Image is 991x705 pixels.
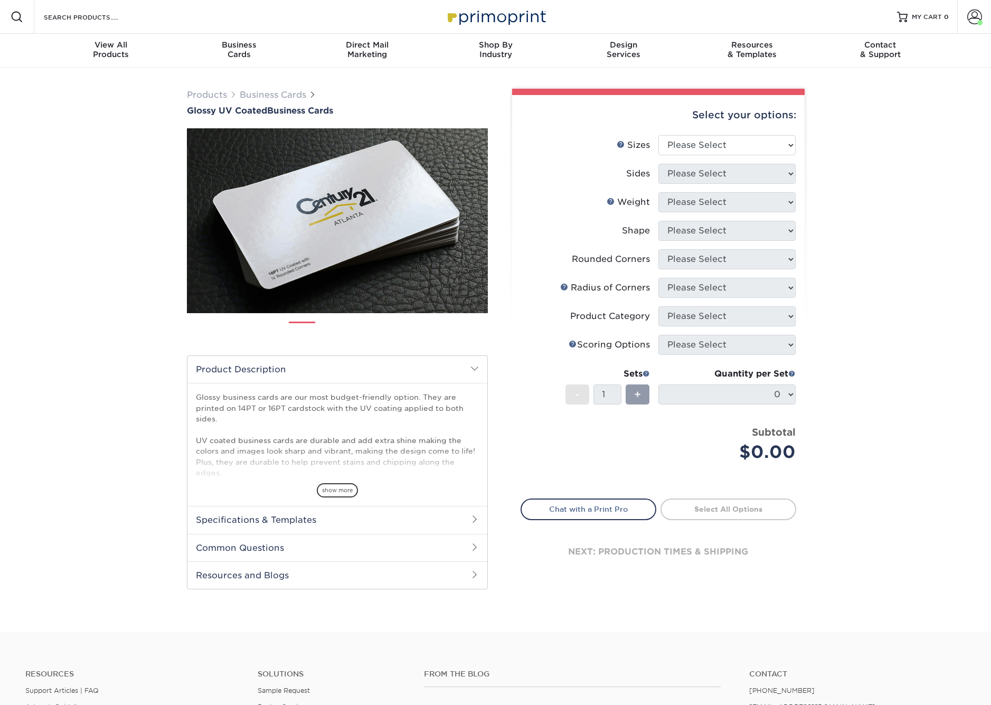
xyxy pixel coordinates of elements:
[752,426,796,438] strong: Subtotal
[443,5,549,28] img: Primoprint
[816,40,945,50] span: Contact
[688,40,816,59] div: & Templates
[187,106,267,116] span: Glossy UV Coated
[47,34,175,68] a: View AllProducts
[196,392,479,532] p: Glossy business cards are our most budget-friendly option. They are printed on 14PT or 16PT cards...
[431,40,560,59] div: Industry
[303,40,431,50] span: Direct Mail
[25,687,99,694] a: Support Articles | FAQ
[560,40,688,59] div: Services
[303,40,431,59] div: Marketing
[187,90,227,100] a: Products
[560,34,688,68] a: DesignServices
[187,534,487,561] h2: Common Questions
[187,106,488,116] h1: Business Cards
[289,318,315,344] img: Business Cards 01
[688,40,816,50] span: Resources
[666,439,796,465] div: $0.00
[360,317,386,344] img: Business Cards 03
[175,40,303,59] div: Cards
[912,13,942,22] span: MY CART
[324,317,351,344] img: Business Cards 02
[431,34,560,68] a: Shop ByIndustry
[749,687,815,694] a: [PHONE_NUMBER]
[816,34,945,68] a: Contact& Support
[607,196,650,209] div: Weight
[565,368,650,380] div: Sets
[258,670,408,679] h4: Solutions
[258,687,310,694] a: Sample Request
[187,70,488,371] img: Glossy UV Coated 01
[187,106,488,116] a: Glossy UV CoatedBusiness Cards
[240,90,306,100] a: Business Cards
[660,499,796,520] a: Select All Options
[25,670,242,679] h4: Resources
[47,40,175,50] span: View All
[303,34,431,68] a: Direct MailMarketing
[521,499,656,520] a: Chat with a Print Pro
[175,34,303,68] a: BusinessCards
[658,368,796,380] div: Quantity per Set
[816,40,945,59] div: & Support
[187,561,487,589] h2: Resources and Blogs
[521,520,796,584] div: next: production times & shipping
[521,95,796,135] div: Select your options:
[688,34,816,68] a: Resources& Templates
[634,387,641,402] span: +
[317,483,358,497] span: show more
[187,506,487,533] h2: Specifications & Templates
[626,167,650,180] div: Sides
[944,13,949,21] span: 0
[560,40,688,50] span: Design
[43,11,146,23] input: SEARCH PRODUCTS.....
[187,356,487,383] h2: Product Description
[749,670,966,679] a: Contact
[424,670,721,679] h4: From the Blog
[560,281,650,294] div: Radius of Corners
[569,339,650,351] div: Scoring Options
[575,387,580,402] span: -
[431,40,560,50] span: Shop By
[570,310,650,323] div: Product Category
[617,139,650,152] div: Sizes
[572,253,650,266] div: Rounded Corners
[175,40,303,50] span: Business
[622,224,650,237] div: Shape
[47,40,175,59] div: Products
